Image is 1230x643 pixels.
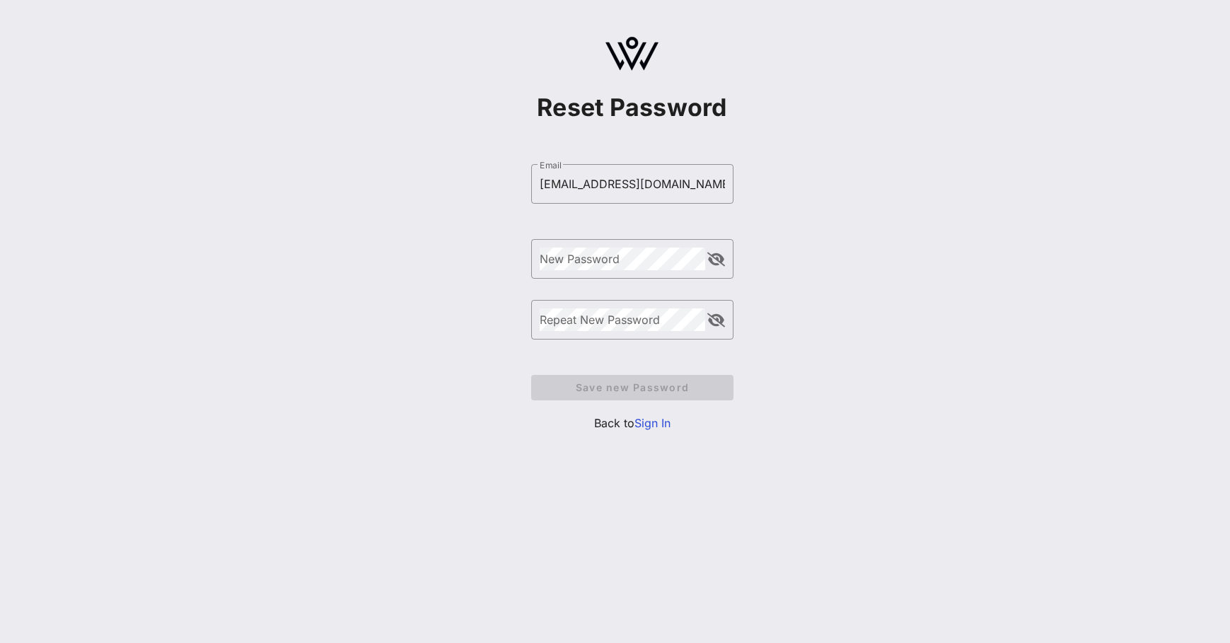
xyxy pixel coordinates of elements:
label: Email [540,160,562,170]
p: Back to [531,415,733,431]
button: append icon [707,313,725,328]
h1: Reset Password [531,93,733,122]
a: Sign In [634,416,671,430]
button: append icon [707,253,725,267]
img: logo.svg [605,37,658,71]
